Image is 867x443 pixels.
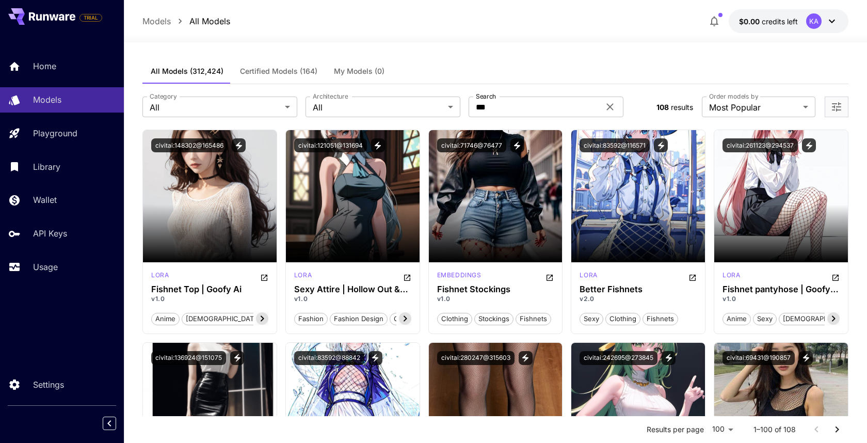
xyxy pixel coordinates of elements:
[580,294,697,304] p: v2.0
[151,67,223,76] span: All Models (312,424)
[656,103,669,112] span: 108
[313,92,348,101] label: Architecture
[799,351,813,365] button: View trigger words
[723,271,740,280] p: lora
[437,294,554,304] p: v1.0
[519,351,533,365] button: View trigger words
[334,67,384,76] span: My Models (0)
[313,101,444,114] span: All
[151,284,268,294] h3: Fishnet Top | Goofy Ai
[151,271,169,283] div: SD 1.5
[294,294,411,304] p: v1.0
[516,312,551,325] button: fishnets
[103,417,116,430] button: Collapse sidebar
[643,312,678,325] button: fishnets
[368,351,382,365] button: View trigger words
[647,424,704,435] p: Results per page
[151,351,226,365] button: civitai:136924@151075
[753,312,777,325] button: sexy
[330,312,388,325] button: fashion design
[33,227,67,240] p: API Keys
[142,15,171,27] a: Models
[294,271,312,280] p: lora
[33,93,61,106] p: Models
[831,271,840,283] button: Open in CivitAI
[437,351,515,365] button: civitai:280247@315603
[708,422,737,437] div: 100
[232,138,246,152] button: View trigger words
[662,351,676,365] button: View trigger words
[779,312,862,325] button: [DEMOGRAPHIC_DATA]
[580,314,603,324] span: sexy
[438,314,472,324] span: clothing
[294,138,367,152] button: civitai:121051@131694
[605,312,640,325] button: clothing
[150,92,177,101] label: Category
[545,271,554,283] button: Open in CivitAI
[437,271,481,280] p: embeddings
[110,414,124,433] div: Collapse sidebar
[330,314,387,324] span: fashion design
[151,271,169,280] p: lora
[830,101,843,114] button: Open more filters
[390,312,425,325] button: clothing
[723,271,740,283] div: SD 1.5
[33,194,57,206] p: Wallet
[33,60,56,72] p: Home
[723,284,840,294] div: Fishnet pantyhose | Goofy Ai
[33,378,64,391] p: Settings
[580,312,603,325] button: sexy
[739,17,762,26] span: $0.00
[142,15,230,27] nav: breadcrumb
[151,312,180,325] button: anime
[390,314,424,324] span: clothing
[437,284,554,294] div: Fishnet Stockings
[580,284,697,294] h3: Better Fishnets
[294,351,364,365] button: civitai:83592@88842
[240,67,317,76] span: Certified Models (164)
[723,351,795,365] button: civitai:69431@190857
[371,138,385,152] button: View trigger words
[80,14,102,22] span: TRIAL
[230,351,244,365] button: View trigger words
[182,314,264,324] span: [DEMOGRAPHIC_DATA]
[580,271,597,283] div: SD 1.5
[437,271,481,283] div: SD 1.5
[739,16,798,27] div: $0.00
[802,138,816,152] button: View trigger words
[753,424,796,435] p: 1–100 of 108
[294,284,411,294] h3: Sexy Attire | Hollow Out & Fishnet - by EDG
[753,314,776,324] span: sexy
[723,138,798,152] button: civitai:261123@294537
[723,294,840,304] p: v1.0
[152,314,179,324] span: anime
[260,271,268,283] button: Open in CivitAI
[79,11,102,24] span: Add your payment card to enable full platform functionality.
[516,314,551,324] span: fishnets
[151,294,268,304] p: v1.0
[688,271,697,283] button: Open in CivitAI
[437,138,506,152] button: civitai:71746@76477
[33,261,58,273] p: Usage
[510,138,524,152] button: View trigger words
[474,312,513,325] button: stockings
[643,314,678,324] span: fishnets
[294,312,328,325] button: fashion
[827,419,847,440] button: Go to next page
[295,314,327,324] span: fashion
[709,101,799,114] span: Most Popular
[606,314,640,324] span: clothing
[33,127,77,139] p: Playground
[671,103,693,112] span: results
[182,312,265,325] button: [DEMOGRAPHIC_DATA]
[33,161,60,173] p: Library
[294,271,312,283] div: SD 1.5
[476,92,496,101] label: Search
[580,138,650,152] button: civitai:83592@116571
[580,351,657,365] button: civitai:242695@273845
[654,138,668,152] button: View trigger words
